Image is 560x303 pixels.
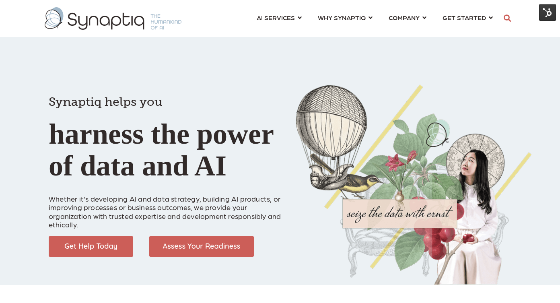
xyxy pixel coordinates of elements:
[318,10,373,25] a: WHY SYNAPTIQ
[45,7,181,30] img: synaptiq logo-1
[443,10,493,25] a: GET STARTED
[149,236,254,257] img: Assess Your Readiness
[318,12,366,23] span: WHY SYNAPTIQ
[443,12,486,23] span: GET STARTED
[49,186,284,229] p: Whether it’s developing AI and data strategy, building AI products, or improving processes or bus...
[257,10,302,25] a: AI SERVICES
[49,95,163,109] span: Synaptiq helps you
[249,4,501,33] nav: menu
[389,10,426,25] a: COMPANY
[49,236,133,257] img: Get Help Today
[539,4,556,21] img: HubSpot Tools Menu Toggle
[296,85,531,285] img: Collage of girl, balloon, bird, and butterfly, with seize the data with ernst text
[49,80,284,182] h1: harness the power of data and AI
[257,12,295,23] span: AI SERVICES
[389,12,420,23] span: COMPANY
